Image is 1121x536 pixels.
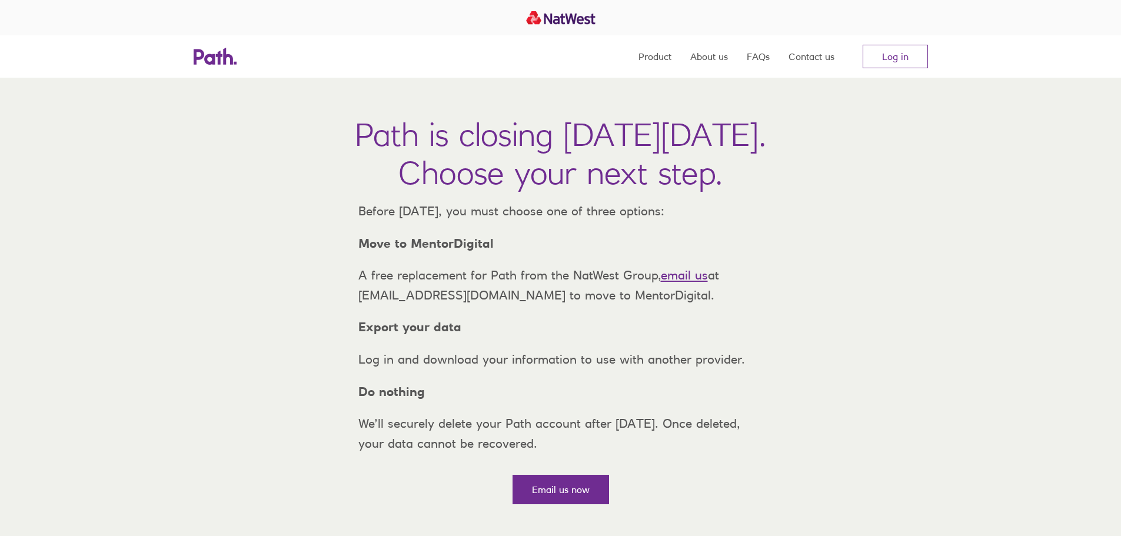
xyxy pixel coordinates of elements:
[355,115,766,192] h1: Path is closing [DATE][DATE]. Choose your next step.
[349,265,773,305] p: A free replacement for Path from the NatWest Group, at [EMAIL_ADDRESS][DOMAIN_NAME] to move to Me...
[513,475,609,504] a: Email us now
[349,414,773,453] p: We’ll securely delete your Path account after [DATE]. Once deleted, your data cannot be recovered.
[349,349,773,369] p: Log in and download your information to use with another provider.
[358,319,461,334] strong: Export your data
[690,35,728,78] a: About us
[358,236,494,251] strong: Move to MentorDigital
[747,35,770,78] a: FAQs
[349,201,773,221] p: Before [DATE], you must choose one of three options:
[789,35,834,78] a: Contact us
[638,35,671,78] a: Product
[863,45,928,68] a: Log in
[358,384,425,399] strong: Do nothing
[661,268,708,282] a: email us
